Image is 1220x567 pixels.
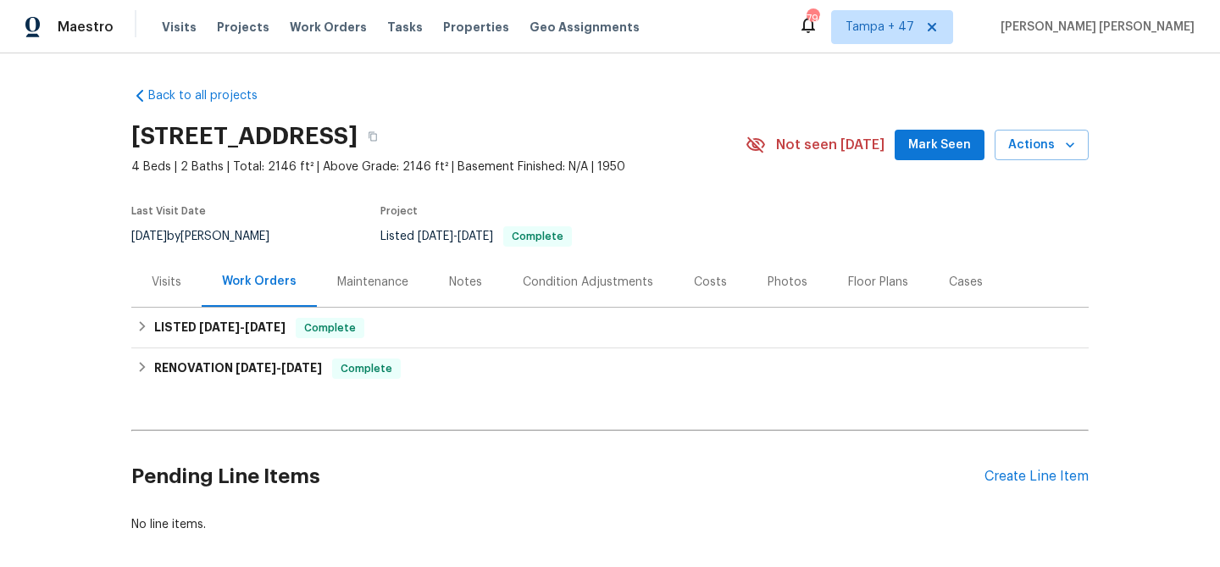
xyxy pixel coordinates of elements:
div: Cases [949,274,983,291]
div: Work Orders [222,273,297,290]
span: - [418,231,493,242]
div: 790 [807,10,818,27]
a: Back to all projects [131,87,294,104]
span: Complete [297,320,363,336]
button: Copy Address [358,121,388,152]
div: No line items. [131,516,1089,533]
span: [DATE] [236,362,276,374]
span: Complete [505,231,570,242]
span: [PERSON_NAME] [PERSON_NAME] [994,19,1195,36]
span: [DATE] [457,231,493,242]
span: Work Orders [290,19,367,36]
div: Floor Plans [848,274,908,291]
span: Tasks [387,21,423,33]
div: Photos [768,274,807,291]
h6: LISTED [154,318,286,338]
span: Complete [334,360,399,377]
span: Projects [217,19,269,36]
span: - [199,321,286,333]
div: Notes [449,274,482,291]
h6: RENOVATION [154,359,322,379]
span: Maestro [58,19,114,36]
div: RENOVATION [DATE]-[DATE]Complete [131,348,1089,389]
div: Maintenance [337,274,408,291]
span: Mark Seen [908,135,971,156]
span: Geo Assignments [530,19,640,36]
h2: Pending Line Items [131,437,984,516]
div: Create Line Item [984,469,1089,485]
span: 4 Beds | 2 Baths | Total: 2146 ft² | Above Grade: 2146 ft² | Basement Finished: N/A | 1950 [131,158,746,175]
span: Not seen [DATE] [776,136,884,153]
span: Actions [1008,135,1075,156]
span: [DATE] [199,321,240,333]
span: [DATE] [131,231,167,242]
div: Visits [152,274,181,291]
span: Visits [162,19,197,36]
button: Actions [995,130,1089,161]
span: [DATE] [245,321,286,333]
span: Last Visit Date [131,206,206,216]
span: [DATE] [418,231,453,242]
span: Project [380,206,418,216]
span: [DATE] [281,362,322,374]
span: Listed [380,231,572,242]
div: LISTED [DATE]-[DATE]Complete [131,308,1089,348]
h2: [STREET_ADDRESS] [131,128,358,145]
div: Costs [694,274,727,291]
div: Condition Adjustments [523,274,653,291]
span: - [236,362,322,374]
span: Properties [443,19,509,36]
button: Mark Seen [895,130,984,161]
span: Tampa + 47 [846,19,914,36]
div: by [PERSON_NAME] [131,226,290,247]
